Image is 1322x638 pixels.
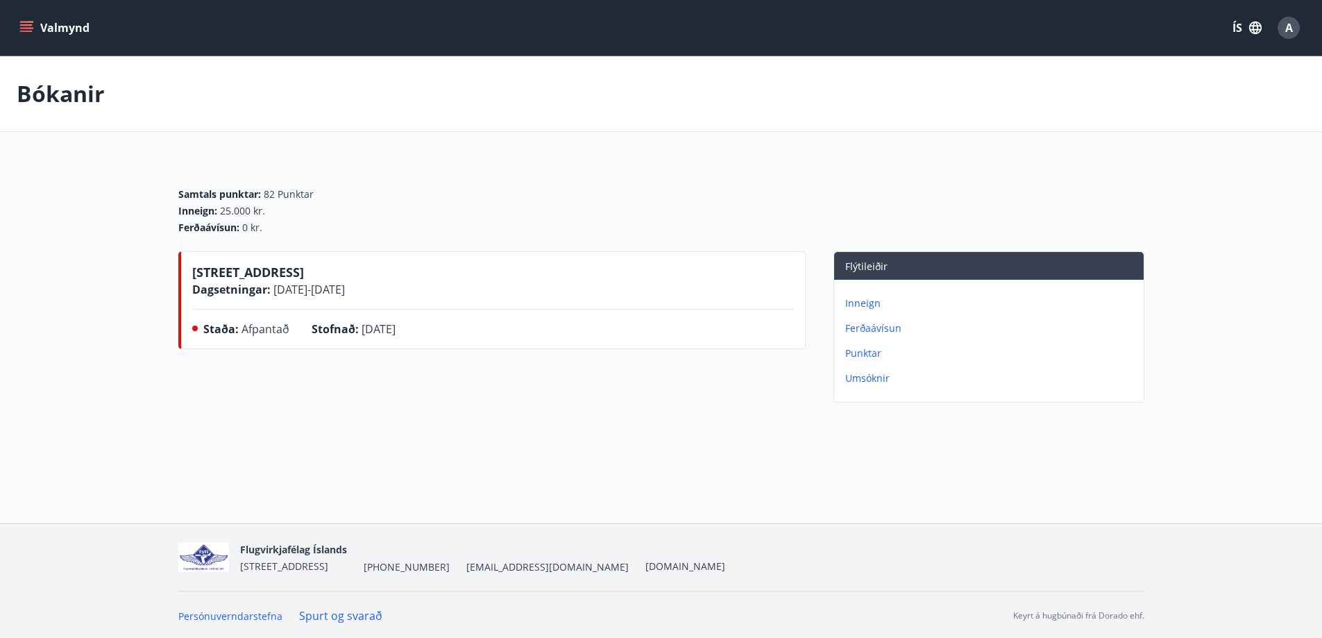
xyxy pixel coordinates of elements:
[845,260,888,273] span: Flýtileiðir
[17,15,95,40] button: menu
[1272,11,1305,44] button: A
[845,371,1138,385] p: Umsóknir
[203,321,239,337] span: Staða :
[1013,610,1144,622] p: Keyrt á hugbúnaði frá Dorado ehf.
[312,321,359,337] span: Stofnað :
[1225,15,1269,40] button: ÍS
[17,78,105,109] p: Bókanir
[645,560,725,573] a: [DOMAIN_NAME]
[242,221,262,235] span: 0 kr.
[845,321,1138,335] p: Ferðaávísun
[241,321,289,337] span: Afpantað
[178,610,282,623] a: Persónuverndarstefna
[192,264,304,280] span: [STREET_ADDRESS]
[178,221,239,235] span: Ferðaávísun :
[192,282,271,297] span: Dagsetningar :
[178,187,261,201] span: Samtals punktar :
[264,187,314,201] span: 82 Punktar
[240,560,328,573] span: [STREET_ADDRESS]
[364,560,450,574] span: [PHONE_NUMBER]
[178,543,230,573] img: jfCJGIgpp2qFOvTFfsN21Zau9QV3gluJVgNw7rvD.png
[220,204,265,218] span: 25.000 kr.
[299,608,382,623] a: Spurt og svarað
[845,346,1138,360] p: Punktar
[466,560,629,574] span: [EMAIL_ADDRESS][DOMAIN_NAME]
[271,282,345,297] span: [DATE] - [DATE]
[240,543,347,556] span: Flugvirkjafélag Íslands
[845,296,1138,310] p: Inneign
[1285,20,1293,35] span: A
[362,321,396,337] span: [DATE]
[178,204,217,218] span: Inneign :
